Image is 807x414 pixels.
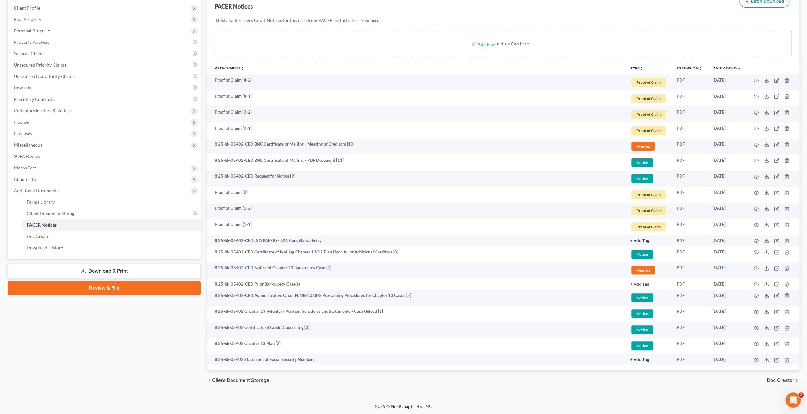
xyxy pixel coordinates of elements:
[630,77,667,88] a: Proof of Claim
[707,306,746,322] td: [DATE]
[707,203,746,219] td: [DATE]
[9,71,201,82] a: Unsecured Nonpriority Claims
[794,378,799,383] i: chevron_right
[9,151,201,162] a: SOFA Review
[207,219,625,235] td: Proof of Claim [1-1]
[240,67,244,70] i: unfold_more
[630,308,667,319] a: Notice
[630,141,667,152] a: Hearing
[672,219,707,235] td: PDF
[672,262,707,278] td: PDF
[707,278,746,290] td: [DATE]
[207,74,625,90] td: Proof of Claim [4-2]
[207,354,625,365] td: 8:25-bk-05402 Statement of Social Security Numbers
[707,338,746,354] td: [DATE]
[672,306,707,322] td: PDF
[14,176,36,182] span: Chapter 13
[630,265,667,275] a: Hearing
[672,322,707,338] td: PDF
[707,122,746,139] td: [DATE]
[14,51,44,56] span: Secured Claims
[22,219,201,231] a: PACER Notices
[14,62,66,68] span: Unsecured Priority Claims
[630,109,667,120] a: Proof of Claim
[672,354,707,365] td: PDF
[630,340,667,351] a: Notice
[207,322,625,338] td: 8:25-bk-05402 Certificate of Credit Counseling [3]
[14,188,59,193] span: Additional Documents
[630,205,667,216] a: Proof of Claim
[8,281,201,295] a: Review & File
[713,66,741,70] a: Date Added expand_more
[707,90,746,107] td: [DATE]
[672,139,707,155] td: PDF
[207,187,625,203] td: Proof of Claim [2]
[207,106,625,122] td: Proof of Claim [3-2]
[672,187,707,203] td: PDF
[677,66,702,70] a: Extensionunfold_more
[672,90,707,107] td: PDF
[9,36,201,48] a: Property Analysis
[630,157,667,168] a: Notice
[495,41,529,47] div: or drop files here
[630,281,667,287] a: + Add Tag
[630,221,667,232] a: Proof of Claim
[631,94,666,103] span: Proof of Claim
[785,392,801,408] iframe: Intercom live chat
[207,139,625,155] td: 8:25-bk-05402-CED BNC Certificate of Mailing - Meeting of Creditors [10]
[798,392,804,398] span: 2
[707,235,746,246] td: [DATE]
[207,338,625,354] td: 8:25-bk-05402 Chapter 13 Plan [2]
[672,154,707,171] td: PDF
[630,238,667,244] a: + Add Tag
[207,262,625,278] td: 8:25-bk-05402-CED Notice of Chapter 13 Bankruptcy Case [7]
[22,242,201,253] a: Download History
[631,78,666,87] span: Proof of Claim
[14,85,31,90] span: Lawsuits
[707,187,746,203] td: [DATE]
[207,290,625,306] td: 8:25-bk-05402-CED Administrative Order FLMB-2018-2 Prescribing Procedures for Chapter 13 Cases [5]
[630,249,667,260] a: Notice
[22,231,201,242] a: Doc Creator
[707,106,746,122] td: [DATE]
[631,110,666,119] span: Proof of Claim
[14,154,40,159] span: SOFA Review
[215,3,253,10] div: PACER Notices
[672,246,707,262] td: PDF
[707,219,746,235] td: [DATE]
[672,203,707,219] td: PDF
[8,264,201,279] a: Download & Print
[630,282,649,286] button: + Add Tag
[631,190,666,199] span: Proof of Claim
[27,233,51,239] span: Doc Creator
[207,122,625,139] td: Proof of Claim [3-1]
[630,358,649,362] button: + Add Tag
[212,378,269,383] span: Client Document Storage
[631,126,666,135] span: Proof of Claim
[707,171,746,187] td: [DATE]
[672,122,707,139] td: PDF
[207,378,269,383] button: chevron_left Client Document Storage
[631,142,655,151] span: Hearing
[14,165,36,170] span: Means Test
[207,235,625,246] td: 8:25-bk-05402-CED (NO PAPER) - 521 Compliance Entry
[9,82,201,94] a: Lawsuits
[630,173,667,184] a: Notice
[27,199,55,205] span: Forms Library
[631,293,653,302] span: Notice
[22,208,201,219] a: Client Document Storage
[14,119,29,125] span: Income
[630,239,649,243] button: + Add Tag
[630,125,667,136] a: Proof of Claim
[672,278,707,290] td: PDF
[27,222,57,227] span: PACER Notices
[630,357,667,363] a: + Add Tag
[672,171,707,187] td: PDF
[14,108,72,113] span: Codebtors Insiders & Notices
[707,290,746,306] td: [DATE]
[216,17,791,23] p: NextChapter saves Court Notices for this case from PACER and attaches them here.
[767,378,799,383] button: Doc Creator chevron_right
[672,290,707,306] td: PDF
[672,235,707,246] td: PDF
[631,174,653,183] span: Notice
